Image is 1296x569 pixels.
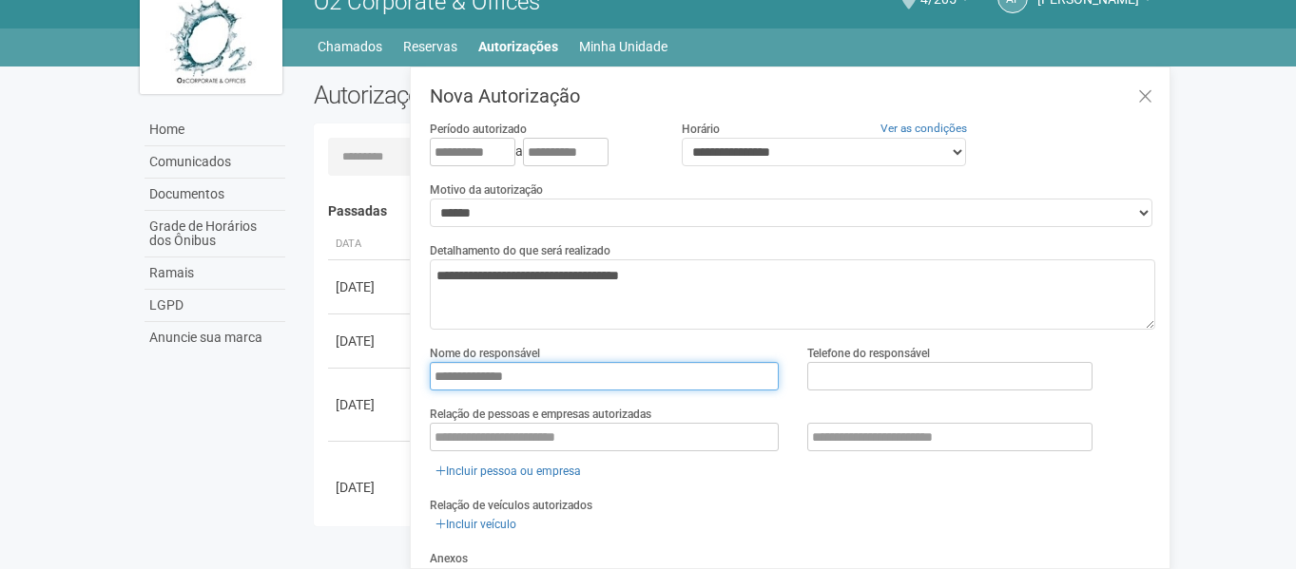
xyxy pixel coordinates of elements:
label: Anexos [430,550,468,567]
div: [DATE] [336,478,406,497]
label: Nome do responsável [430,345,540,362]
h4: Passadas [328,204,1143,218]
label: Detalhamento do que será realizado [430,242,610,259]
a: Ver as condições [880,122,967,135]
label: Horário [682,121,720,138]
a: Anuncie sua marca [145,322,285,353]
a: Chamados [318,33,382,60]
label: Motivo da autorização [430,181,543,199]
div: [DATE] [336,395,406,414]
a: LGPD [145,290,285,322]
label: Relação de veículos autorizados [430,497,592,514]
a: Home [145,114,285,146]
label: Telefone do responsável [807,345,930,362]
div: a [430,138,652,166]
th: Data [328,229,414,260]
div: [DATE] [336,332,406,351]
div: [DATE] [336,277,406,296]
a: Autorizações [478,33,558,60]
a: Grade de Horários dos Ônibus [145,211,285,257]
a: Documentos [145,179,285,211]
label: Período autorizado [430,121,527,138]
a: Reservas [403,33,457,60]
label: Relação de pessoas e empresas autorizadas [430,406,651,423]
h3: Nova Autorização [430,86,1155,105]
a: Comunicados [145,146,285,179]
a: Incluir pessoa ou empresa [430,461,587,482]
h2: Autorizações [314,81,721,109]
a: Incluir veículo [430,514,522,535]
a: Minha Unidade [579,33,667,60]
a: Ramais [145,257,285,290]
